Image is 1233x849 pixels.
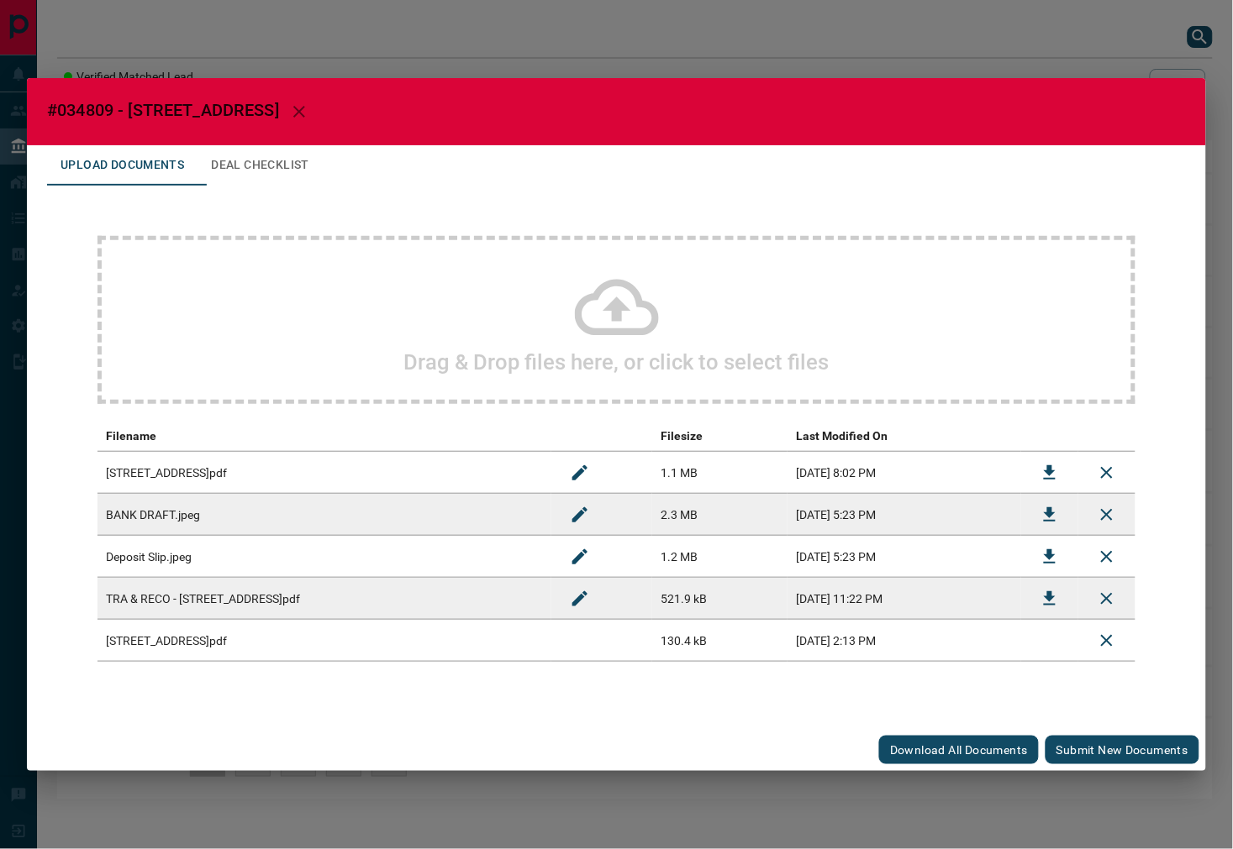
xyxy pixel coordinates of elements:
td: [DATE] 8:02 PM [788,452,1021,494]
button: Download [1030,579,1070,619]
td: BANK DRAFT.jpeg [97,494,551,536]
button: Rename [560,579,600,619]
th: Last Modified On [788,421,1021,452]
button: Remove File [1087,537,1127,577]
td: [DATE] 5:23 PM [788,494,1021,536]
button: Remove File [1087,579,1127,619]
td: [DATE] 5:23 PM [788,536,1021,578]
button: Rename [560,453,600,493]
button: Rename [560,537,600,577]
td: 130.4 kB [652,620,788,662]
button: Download All Documents [879,736,1039,764]
td: 2.3 MB [652,494,788,536]
button: Download [1030,453,1070,493]
h2: Drag & Drop files here, or click to select files [404,349,830,375]
button: Upload Documents [47,145,198,186]
div: Drag & Drop files here, or click to select files [97,236,1136,404]
td: TRA & RECO - [STREET_ADDRESS]pdf [97,578,551,620]
button: Download [1030,495,1070,535]
td: [DATE] 11:22 PM [788,578,1021,620]
button: Deal Checklist [198,145,323,186]
td: [STREET_ADDRESS]pdf [97,620,551,662]
td: 1.2 MB [652,536,788,578]
td: [DATE] 2:13 PM [788,620,1021,662]
th: delete file action column [1078,421,1136,452]
th: Filename [97,421,551,452]
th: edit column [551,421,652,452]
button: Submit new documents [1046,736,1199,764]
span: #034809 - [STREET_ADDRESS] [47,100,279,120]
td: [STREET_ADDRESS]pdf [97,452,551,494]
td: Deposit Slip.jpeg [97,536,551,578]
button: Delete [1087,621,1127,661]
button: Rename [560,495,600,535]
button: Remove File [1087,495,1127,535]
th: Filesize [652,421,788,452]
button: Download [1030,537,1070,577]
th: download action column [1021,421,1078,452]
button: Remove File [1087,453,1127,493]
td: 1.1 MB [652,452,788,494]
td: 521.9 kB [652,578,788,620]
